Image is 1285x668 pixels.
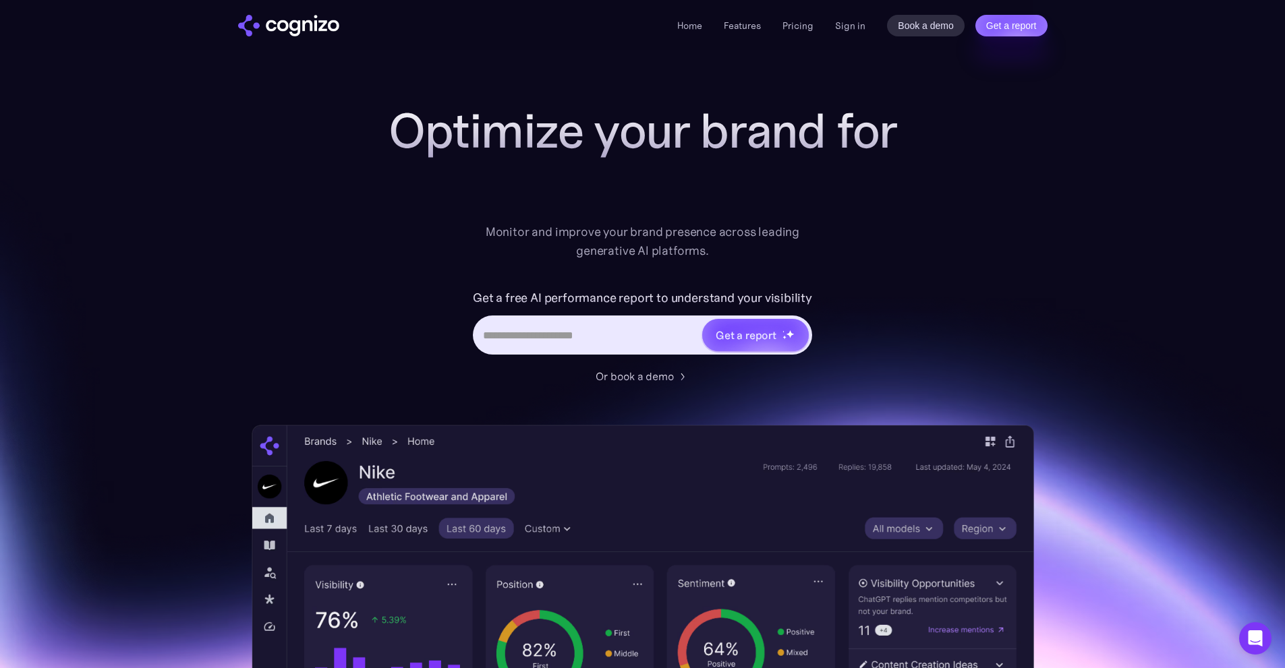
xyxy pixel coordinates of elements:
[701,317,810,353] a: Get a reportstarstarstar
[716,327,776,343] div: Get a report
[238,15,339,36] a: home
[677,20,702,32] a: Home
[975,15,1048,36] a: Get a report
[1239,622,1272,655] div: Open Intercom Messenger
[782,20,813,32] a: Pricing
[373,104,913,158] h1: Optimize your brand for
[473,287,812,309] label: Get a free AI performance report to understand your visibility
[477,222,809,260] div: Monitor and improve your brand presence across leading generative AI platforms.
[786,330,795,338] img: star
[473,287,812,361] form: Hero URL Input Form
[596,368,690,384] a: Or book a demo
[596,368,674,384] div: Or book a demo
[887,15,965,36] a: Book a demo
[782,330,784,332] img: star
[724,20,761,32] a: Features
[238,15,339,36] img: cognizo logo
[782,335,787,340] img: star
[835,18,865,34] a: Sign in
